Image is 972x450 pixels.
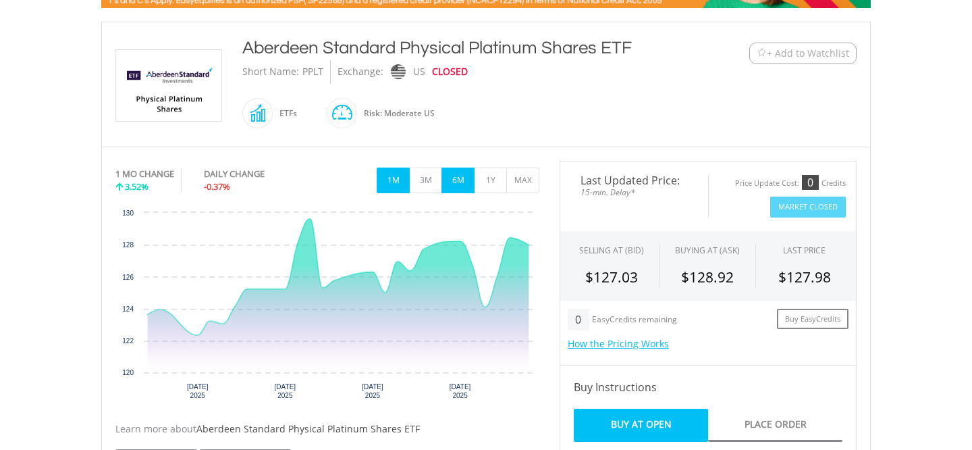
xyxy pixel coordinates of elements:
button: 6M [441,168,475,193]
div: PPLT [302,60,323,84]
text: [DATE] 2025 [187,383,209,399]
text: 120 [122,369,134,376]
text: 124 [122,305,134,313]
div: Chart. Highcharts interactive chart. [115,206,539,409]
a: Buy At Open [574,409,708,442]
div: ETFs [273,97,297,130]
div: Aberdeen Standard Physical Platinum Shares ETF [242,36,666,60]
span: BUYING AT (ASK) [675,245,740,256]
img: EQU.US.PPLT.png [118,50,219,121]
div: 0 [802,175,819,190]
button: 3M [409,168,442,193]
button: Market Closed [770,197,846,218]
button: 1M [377,168,410,193]
text: [DATE] 2025 [362,383,383,399]
div: 1 MO CHANGE [115,168,174,180]
img: nasdaq.png [391,64,406,80]
div: Risk: Moderate US [357,97,435,130]
div: Credits [821,178,846,189]
span: Last Updated Price: [570,175,698,186]
div: Price Update Cost: [735,178,799,189]
button: 1Y [474,168,507,193]
text: 130 [122,209,134,217]
button: Watchlist + Add to Watchlist [749,43,857,64]
h4: Buy Instructions [574,379,842,395]
div: US [413,60,425,84]
span: $128.92 [681,268,734,286]
span: $127.03 [585,268,638,286]
text: 128 [122,241,134,249]
a: Place Order [708,409,842,442]
a: Buy EasyCredits [777,309,848,330]
div: EasyCredits remaining [592,315,677,326]
span: Aberdeen Standard Physical Platinum Shares ETF [196,422,420,435]
div: 0 [568,309,589,330]
img: Watchlist [757,48,767,58]
span: 3.52% [125,180,148,193]
span: $127.98 [778,268,831,286]
div: LAST PRICE [783,245,826,256]
button: MAX [506,168,539,193]
a: How the Pricing Works [568,337,669,350]
span: 15-min. Delay* [570,186,698,199]
div: CLOSED [432,60,468,84]
text: 122 [122,337,134,345]
div: SELLING AT (BID) [579,245,644,256]
span: + Add to Watchlist [767,47,849,60]
text: [DATE] 2025 [275,383,296,399]
div: Learn more about [115,422,539,436]
div: Short Name: [242,60,299,84]
svg: Interactive chart [115,206,539,409]
text: [DATE] 2025 [450,383,471,399]
div: Exchange: [337,60,383,84]
span: -0.37% [204,180,230,193]
div: DAILY CHANGE [204,168,310,180]
text: 126 [122,274,134,281]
